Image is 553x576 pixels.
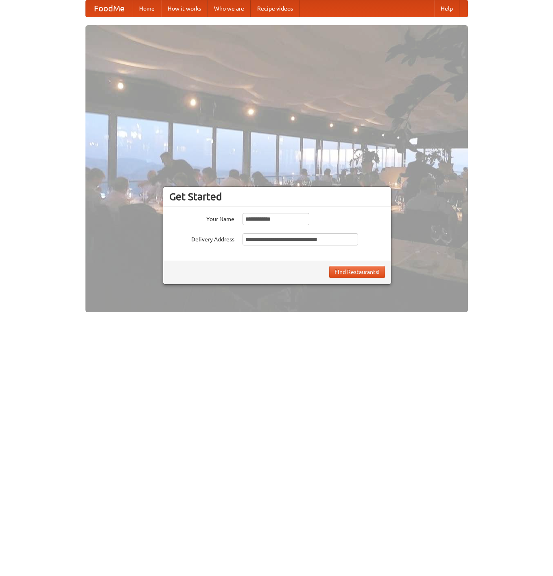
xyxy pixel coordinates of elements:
a: Recipe videos [251,0,299,17]
h3: Get Started [169,191,385,203]
button: Find Restaurants! [329,266,385,278]
a: Help [434,0,459,17]
a: Who we are [208,0,251,17]
label: Delivery Address [169,233,234,243]
a: How it works [161,0,208,17]
label: Your Name [169,213,234,223]
a: Home [133,0,161,17]
a: FoodMe [86,0,133,17]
